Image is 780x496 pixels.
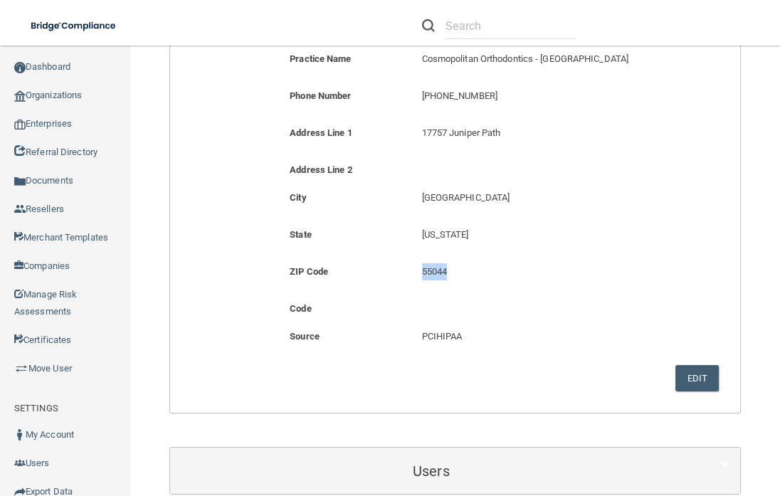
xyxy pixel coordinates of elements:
b: ZIP Code [290,266,328,277]
p: [PHONE_NUMBER] [422,88,665,105]
p: Cosmopolitan Orthodontics - [GEOGRAPHIC_DATA] [422,51,665,68]
img: briefcase.64adab9b.png [14,362,28,376]
b: Practice Name [290,53,351,64]
a: Users [181,455,729,487]
img: bridge_compliance_login_screen.278c3ca4.svg [21,11,127,41]
img: icon-users.e205127d.png [14,458,26,469]
img: ic_dashboard_dark.d01f4a41.png [14,62,26,73]
p: PCIHIPAA [422,328,665,345]
label: SETTINGS [14,400,58,417]
p: 17757 Juniper Path [422,125,665,142]
p: 55044 [422,263,665,280]
img: ic_reseller.de258add.png [14,204,26,215]
b: City [290,192,306,203]
b: Code [290,303,311,314]
button: Edit [675,365,719,391]
b: Address Line 1 [290,127,352,138]
img: icon-documents.8dae5593.png [14,176,26,187]
img: enterprise.0d942306.png [14,120,26,130]
img: organization-icon.f8decf85.png [14,90,26,102]
input: Search [446,13,576,39]
b: Phone Number [290,90,351,101]
b: Source [290,331,320,342]
img: ic-search.3b580494.png [422,19,435,32]
p: [GEOGRAPHIC_DATA] [422,189,665,206]
h5: Users [181,463,682,479]
b: Address Line 2 [290,164,352,175]
b: State [290,229,312,240]
img: ic_user_dark.df1a06c3.png [14,429,26,440]
p: [US_STATE] [422,226,665,243]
